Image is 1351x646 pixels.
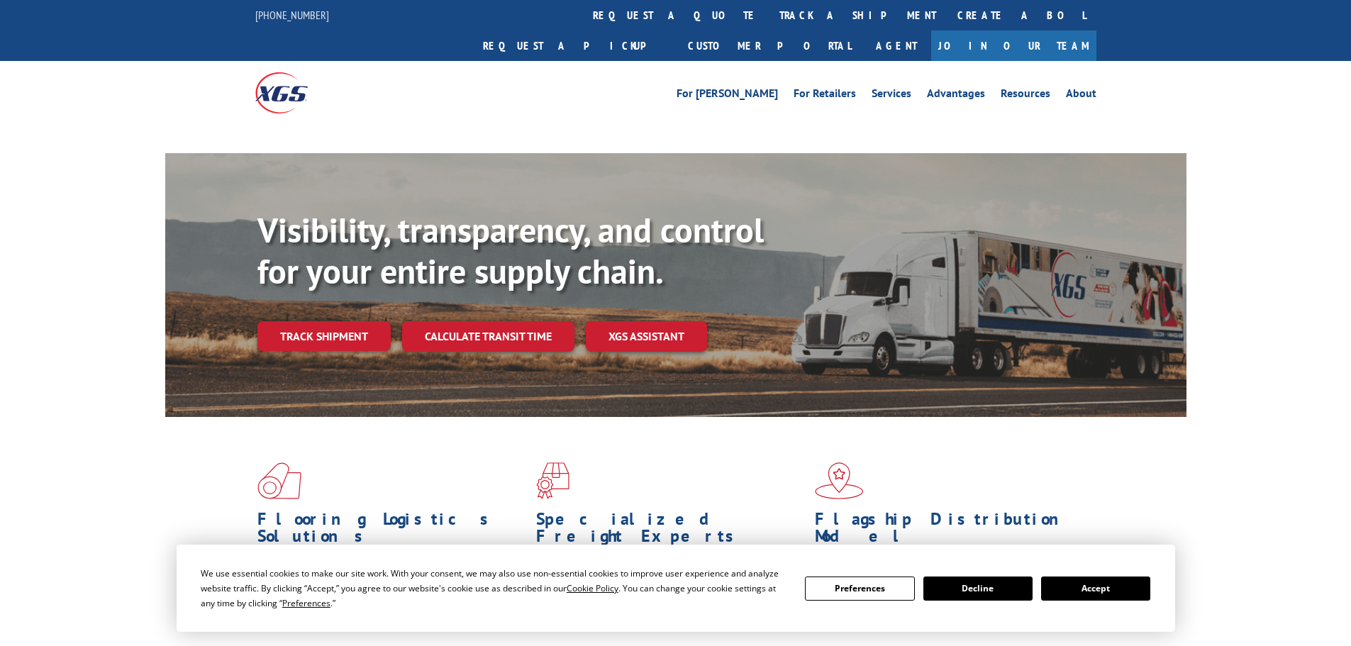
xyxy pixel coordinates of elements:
[536,511,804,552] h1: Specialized Freight Experts
[282,597,330,609] span: Preferences
[931,30,1096,61] a: Join Our Team
[257,208,764,293] b: Visibility, transparency, and control for your entire supply chain.
[402,321,574,352] a: Calculate transit time
[1041,577,1150,601] button: Accept
[815,462,864,499] img: xgs-icon-flagship-distribution-model-red
[677,88,778,104] a: For [PERSON_NAME]
[927,88,985,104] a: Advantages
[567,582,618,594] span: Cookie Policy
[794,88,856,104] a: For Retailers
[257,321,391,351] a: Track shipment
[201,566,788,611] div: We use essential cookies to make our site work. With your consent, we may also use non-essential ...
[586,321,707,352] a: XGS ASSISTANT
[472,30,677,61] a: Request a pickup
[536,462,569,499] img: xgs-icon-focused-on-flooring-red
[677,30,862,61] a: Customer Portal
[815,511,1083,552] h1: Flagship Distribution Model
[257,462,301,499] img: xgs-icon-total-supply-chain-intelligence-red
[1066,88,1096,104] a: About
[257,511,526,552] h1: Flooring Logistics Solutions
[862,30,931,61] a: Agent
[255,8,329,22] a: [PHONE_NUMBER]
[923,577,1033,601] button: Decline
[872,88,911,104] a: Services
[805,577,914,601] button: Preferences
[1001,88,1050,104] a: Resources
[177,545,1175,632] div: Cookie Consent Prompt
